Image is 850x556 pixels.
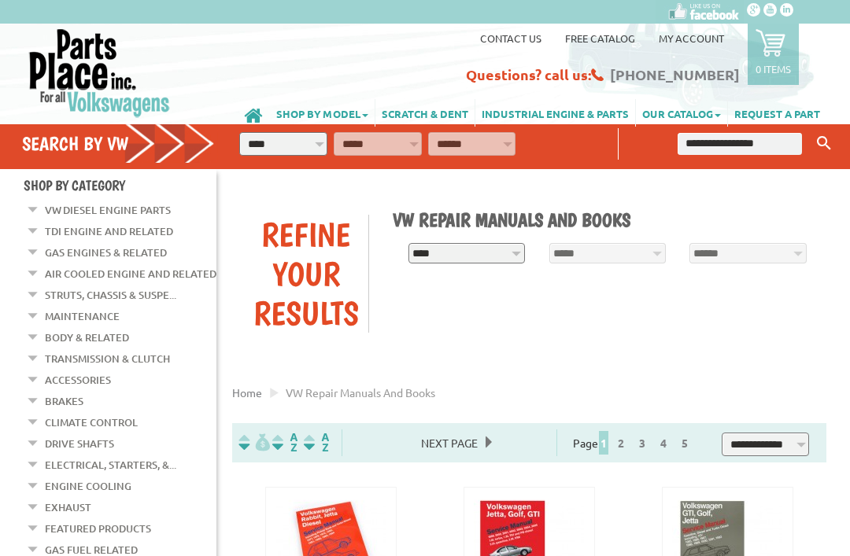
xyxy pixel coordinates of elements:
a: Electrical, Starters, &... [45,455,176,475]
a: Climate Control [45,412,138,433]
a: Struts, Chassis & Suspe... [45,285,176,305]
a: Featured Products [45,518,151,539]
a: Brakes [45,391,83,411]
div: Refine Your Results [244,215,368,333]
a: 4 [656,436,671,450]
img: filterpricelow.svg [238,433,270,451]
a: My Account [659,31,724,45]
img: Sort by Sales Rank [301,433,332,451]
a: Next Page [413,436,486,450]
a: TDI Engine and Related [45,221,173,241]
a: INDUSTRIAL ENGINE & PARTS [475,99,635,127]
h1: VW Repair Manuals and Books [393,208,815,231]
a: Air Cooled Engine and Related [45,263,216,284]
a: SCRATCH & DENT [375,99,475,127]
a: Exhaust [45,497,91,517]
a: 3 [635,436,649,450]
a: Body & Related [45,327,129,348]
a: Engine Cooling [45,476,131,496]
a: 5 [678,436,692,450]
a: Gas Engines & Related [45,242,167,263]
span: 1 [599,431,608,455]
a: Drive Shafts [45,433,114,454]
a: VW Diesel Engine Parts [45,200,171,220]
a: Contact us [480,31,541,45]
img: Sort by Headline [269,433,301,451]
span: Next Page [413,431,486,455]
a: REQUEST A PART [728,99,826,127]
p: 0 items [756,62,791,75]
h4: Search by VW [22,132,215,155]
a: OUR CATALOG [636,99,727,127]
a: SHOP BY MODEL [270,99,375,127]
a: 0 items [748,24,799,85]
h4: Shop By Category [24,177,216,193]
a: Accessories [45,370,111,390]
a: Maintenance [45,306,120,326]
a: Home [232,385,262,400]
span: VW repair manuals and books [286,385,435,400]
div: Page [556,429,710,456]
img: Parts Place Inc! [28,28,172,118]
button: Keyword Search [812,131,836,156]
a: 2 [614,436,628,450]
a: Transmission & Clutch [45,348,170,369]
a: Free Catalog [565,31,635,45]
